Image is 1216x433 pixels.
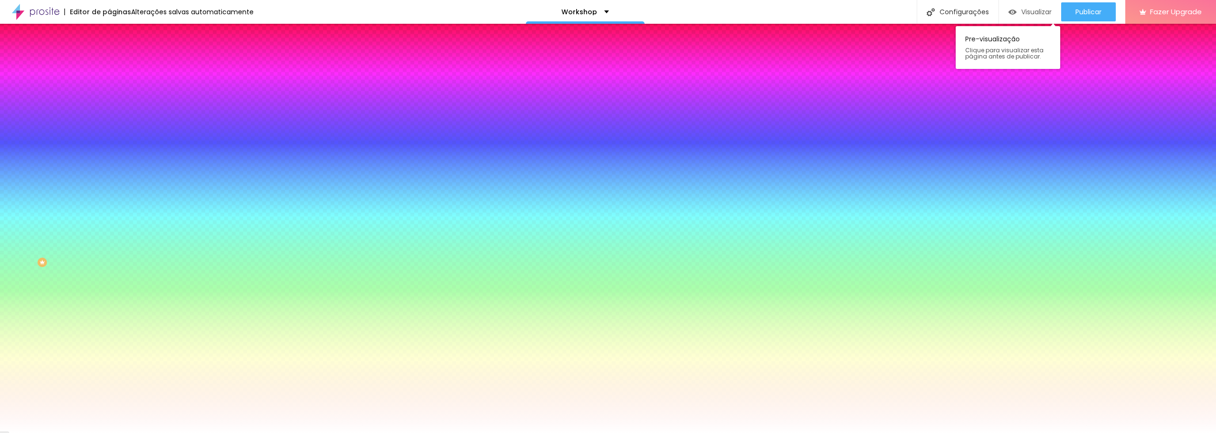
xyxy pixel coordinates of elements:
span: Fazer Upgrade [1150,8,1202,16]
button: Visualizar [999,2,1061,21]
p: Workshop [561,9,597,15]
span: Clique para visualizar esta página antes de publicar. [965,47,1051,59]
div: Editor de páginas [64,9,131,15]
span: Visualizar [1021,8,1052,16]
button: Publicar [1061,2,1116,21]
div: Alterações salvas automaticamente [131,9,254,15]
img: Icone [927,8,935,16]
img: view-1.svg [1008,8,1016,16]
div: Pre-visualização [956,26,1060,69]
span: Publicar [1075,8,1102,16]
